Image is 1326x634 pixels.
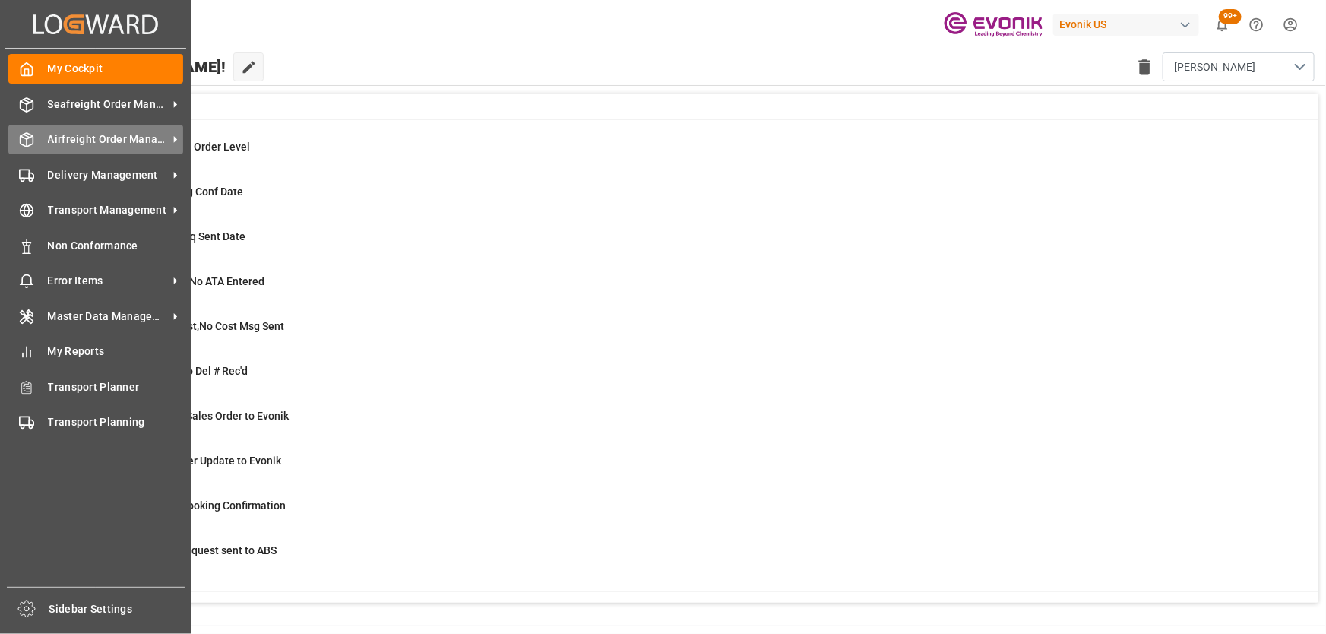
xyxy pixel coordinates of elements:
button: Evonik US [1053,10,1205,39]
a: 2Main-Leg Shipment # Error [78,588,1299,620]
a: 2ETA > 10 Days , No ATA EnteredShipment [78,274,1299,306]
span: Error Items [48,273,168,289]
span: ETD>3 Days Past,No Cost Msg Sent [116,320,284,332]
a: 27ETD>3 Days Past,No Cost Msg SentShipment [78,319,1299,350]
span: Airfreight Order Management [48,132,168,147]
a: 1Error on Initial Sales Order to EvonikShipment [78,408,1299,440]
span: Seafreight Order Management [48,97,168,113]
span: Transport Planning [48,414,184,430]
div: Evonik US [1053,14,1199,36]
a: 0Error Sales Order Update to EvonikShipment [78,453,1299,485]
span: My Cockpit [48,61,184,77]
span: 99+ [1219,9,1242,24]
a: 0Pending Bkg Request sent to ABSShipment [78,543,1299,575]
a: Non Conformance [8,230,183,260]
span: Transport Planner [48,379,184,395]
a: 46ABS: No Init Bkg Conf DateShipment [78,184,1299,216]
span: Error on Initial Sales Order to Evonik [116,410,289,422]
a: 24ABS: Missing Booking ConfirmationShipment [78,498,1299,530]
span: [PERSON_NAME] [1174,59,1255,75]
span: Non Conformance [48,238,184,254]
a: 0MOT Missing at Order LevelSales Order-IVPO [78,139,1299,171]
span: Delivery Management [48,167,168,183]
a: Transport Planner [8,372,183,401]
span: My Reports [48,344,184,360]
button: open menu [1163,52,1315,81]
button: show 100 new notifications [1205,8,1239,42]
a: My Reports [8,337,183,366]
span: Sidebar Settings [49,601,185,617]
span: ABS: Missing Booking Confirmation [116,499,286,512]
a: 4ETD < 3 Days,No Del # Rec'dShipment [78,363,1299,395]
a: Transport Planning [8,407,183,437]
span: Pending Bkg Request sent to ABS [116,544,277,556]
span: Transport Management [48,202,168,218]
a: 17ABS: No Bkg Req Sent DateShipment [78,229,1299,261]
span: Master Data Management [48,309,168,325]
span: Error Sales Order Update to Evonik [116,455,281,467]
img: Evonik-brand-mark-Deep-Purple-RGB.jpeg_1700498283.jpeg [944,11,1043,38]
a: My Cockpit [8,54,183,84]
button: Help Center [1239,8,1274,42]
